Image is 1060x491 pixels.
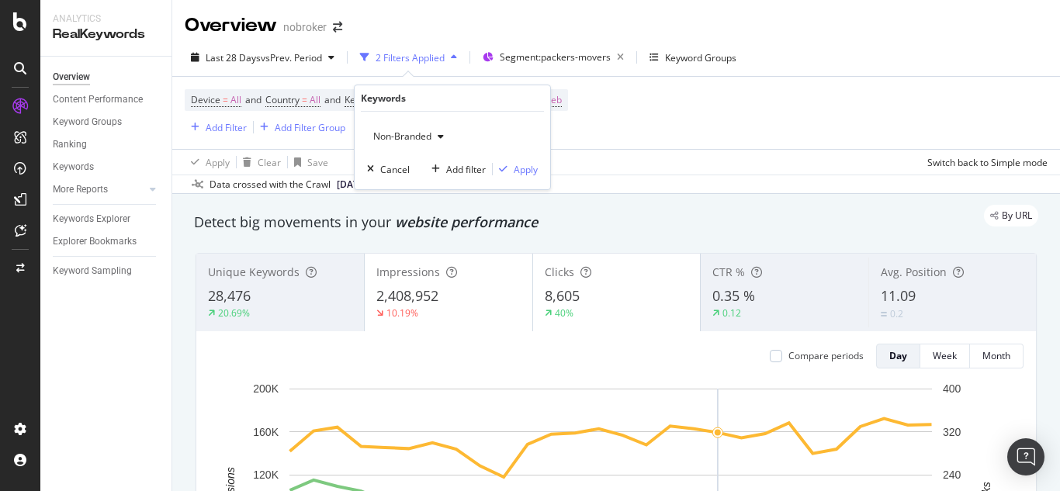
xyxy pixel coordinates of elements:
[230,89,241,111] span: All
[53,233,161,250] a: Explorer Bookmarks
[53,233,137,250] div: Explorer Bookmarks
[1002,211,1032,220] span: By URL
[927,156,1048,169] div: Switch back to Simple mode
[206,51,261,64] span: Last 28 Days
[208,286,251,305] span: 28,476
[337,178,367,192] span: 2025 Aug. 4th
[354,45,463,70] button: 2 Filters Applied
[185,45,341,70] button: Last 28 DaysvsPrev. Period
[361,161,410,177] button: Cancel
[376,51,445,64] div: 2 Filters Applied
[984,205,1038,226] div: legacy label
[288,150,328,175] button: Save
[380,163,410,176] div: Cancel
[324,93,341,106] span: and
[237,150,281,175] button: Clear
[275,121,345,134] div: Add Filter Group
[881,312,887,316] img: Equal
[367,130,431,143] span: Non-Branded
[302,93,307,106] span: =
[545,286,580,305] span: 8,605
[53,114,161,130] a: Keyword Groups
[53,137,87,153] div: Ranking
[881,286,916,305] span: 11.09
[386,306,418,320] div: 10.19%
[253,382,279,395] text: 200K
[665,51,736,64] div: Keyword Groups
[500,50,611,64] span: Segment: packers-movers
[943,426,961,438] text: 320
[921,150,1048,175] button: Switch back to Simple mode
[53,263,132,279] div: Keyword Sampling
[185,150,230,175] button: Apply
[890,307,903,320] div: 0.2
[258,156,281,169] div: Clear
[376,286,438,305] span: 2,408,952
[933,349,957,362] div: Week
[254,118,345,137] button: Add Filter Group
[253,469,279,481] text: 120K
[208,265,300,279] span: Unique Keywords
[53,211,161,227] a: Keywords Explorer
[970,344,1024,368] button: Month
[53,12,159,26] div: Analytics
[185,12,277,39] div: Overview
[53,26,159,43] div: RealKeywords
[53,137,161,153] a: Ranking
[493,161,538,177] button: Apply
[876,344,920,368] button: Day
[712,265,745,279] span: CTR %
[345,93,386,106] span: Keywords
[920,344,970,368] button: Week
[333,22,342,33] div: arrow-right-arrow-left
[514,163,538,176] div: Apply
[53,69,161,85] a: Overview
[53,114,122,130] div: Keyword Groups
[555,306,573,320] div: 40%
[206,156,230,169] div: Apply
[943,469,961,481] text: 240
[261,51,322,64] span: vs Prev. Period
[245,93,262,106] span: and
[53,159,161,175] a: Keywords
[943,382,961,395] text: 400
[185,118,247,137] button: Add Filter
[53,69,90,85] div: Overview
[53,211,130,227] div: Keywords Explorer
[210,178,331,192] div: Data crossed with the Crawl
[53,182,108,198] div: More Reports
[191,93,220,106] span: Device
[881,265,947,279] span: Avg. Position
[712,286,755,305] span: 0.35 %
[361,92,406,105] div: Keywords
[331,175,386,194] button: [DATE]
[223,93,228,106] span: =
[367,124,450,149] button: Non-Branded
[643,45,743,70] button: Keyword Groups
[265,93,300,106] span: Country
[545,265,574,279] span: Clicks
[206,121,247,134] div: Add Filter
[982,349,1010,362] div: Month
[788,349,864,362] div: Compare periods
[53,92,143,108] div: Content Performance
[376,265,440,279] span: Impressions
[253,426,279,438] text: 160K
[446,163,486,176] div: Add filter
[307,156,328,169] div: Save
[722,306,741,320] div: 0.12
[53,92,161,108] a: Content Performance
[1007,438,1044,475] div: Open Intercom Messenger
[889,349,907,362] div: Day
[283,19,327,35] div: nobroker
[53,159,94,175] div: Keywords
[310,89,320,111] span: All
[53,182,145,198] a: More Reports
[218,306,250,320] div: 20.69%
[53,263,161,279] a: Keyword Sampling
[425,161,486,177] button: Add filter
[476,45,630,70] button: Segment:packers-movers
[542,89,562,111] span: Web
